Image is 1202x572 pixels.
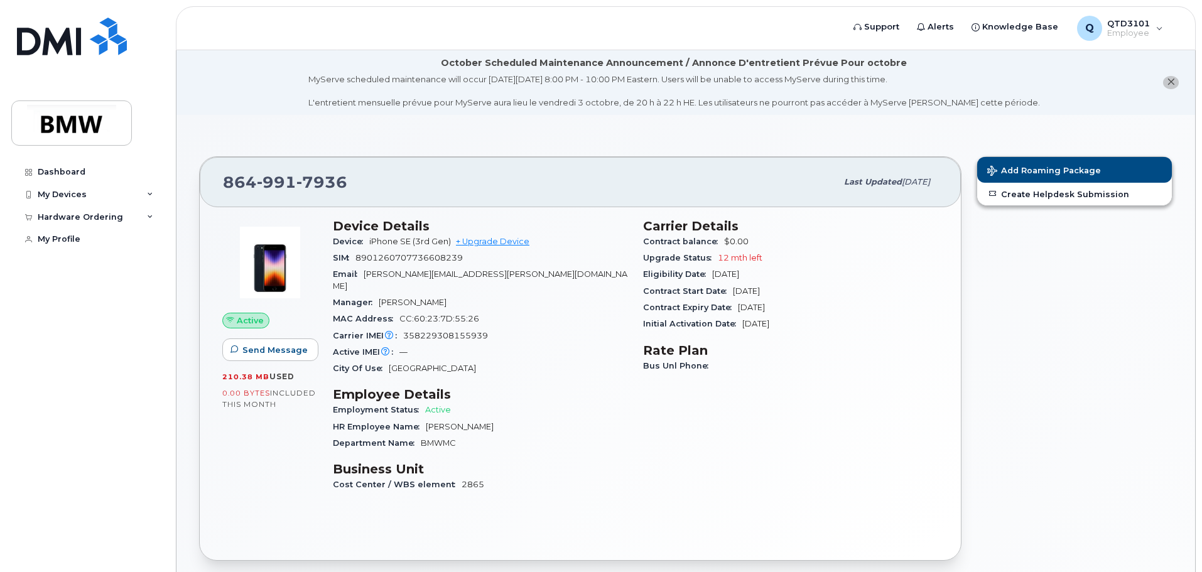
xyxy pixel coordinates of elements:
[643,269,712,279] span: Eligibility Date
[308,73,1040,109] div: MyServe scheduled maintenance will occur [DATE][DATE] 8:00 PM - 10:00 PM Eastern. Users will be u...
[333,269,627,290] span: [PERSON_NAME][EMAIL_ADDRESS][PERSON_NAME][DOMAIN_NAME]
[462,480,484,489] span: 2865
[456,237,529,246] a: + Upgrade Device
[738,303,765,312] span: [DATE]
[333,253,355,262] span: SIM
[425,405,451,414] span: Active
[724,237,749,246] span: $0.00
[369,237,451,246] span: iPhone SE (3rd Gen)
[987,166,1101,178] span: Add Roaming Package
[333,347,399,357] span: Active IMEI
[222,338,318,361] button: Send Message
[1147,517,1193,563] iframe: Messenger Launcher
[712,269,739,279] span: [DATE]
[844,177,902,186] span: Last updated
[333,405,425,414] span: Employment Status
[333,422,426,431] span: HR Employee Name
[333,219,628,234] h3: Device Details
[269,372,295,381] span: used
[333,364,389,373] span: City Of Use
[257,173,296,192] span: 991
[1163,76,1179,89] button: close notification
[333,480,462,489] span: Cost Center / WBS element
[222,388,316,409] span: included this month
[643,219,938,234] h3: Carrier Details
[643,286,733,296] span: Contract Start Date
[237,315,264,326] span: Active
[902,177,930,186] span: [DATE]
[742,319,769,328] span: [DATE]
[333,314,399,323] span: MAC Address
[643,319,742,328] span: Initial Activation Date
[643,361,715,370] span: Bus Unl Phone
[718,253,762,262] span: 12 mth left
[389,364,476,373] span: [GEOGRAPHIC_DATA]
[643,237,724,246] span: Contract balance
[333,387,628,402] h3: Employee Details
[733,286,760,296] span: [DATE]
[399,347,408,357] span: —
[333,438,421,448] span: Department Name
[643,343,938,358] h3: Rate Plan
[242,344,308,356] span: Send Message
[643,303,738,312] span: Contract Expiry Date
[333,269,364,279] span: Email
[333,461,628,477] h3: Business Unit
[232,225,308,300] img: image20231002-3703462-1angbar.jpeg
[355,253,463,262] span: 8901260707736608239
[441,57,907,70] div: October Scheduled Maintenance Announcement / Annonce D'entretient Prévue Pour octobre
[333,237,369,246] span: Device
[399,314,479,323] span: CC:60:23:7D:55:26
[333,331,403,340] span: Carrier IMEI
[426,422,494,431] span: [PERSON_NAME]
[421,438,456,448] span: BMWMC
[643,253,718,262] span: Upgrade Status
[223,173,347,192] span: 864
[222,372,269,381] span: 210.38 MB
[333,298,379,307] span: Manager
[977,157,1172,183] button: Add Roaming Package
[379,298,447,307] span: [PERSON_NAME]
[403,331,488,340] span: 358229308155939
[222,389,270,397] span: 0.00 Bytes
[296,173,347,192] span: 7936
[977,183,1172,205] a: Create Helpdesk Submission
